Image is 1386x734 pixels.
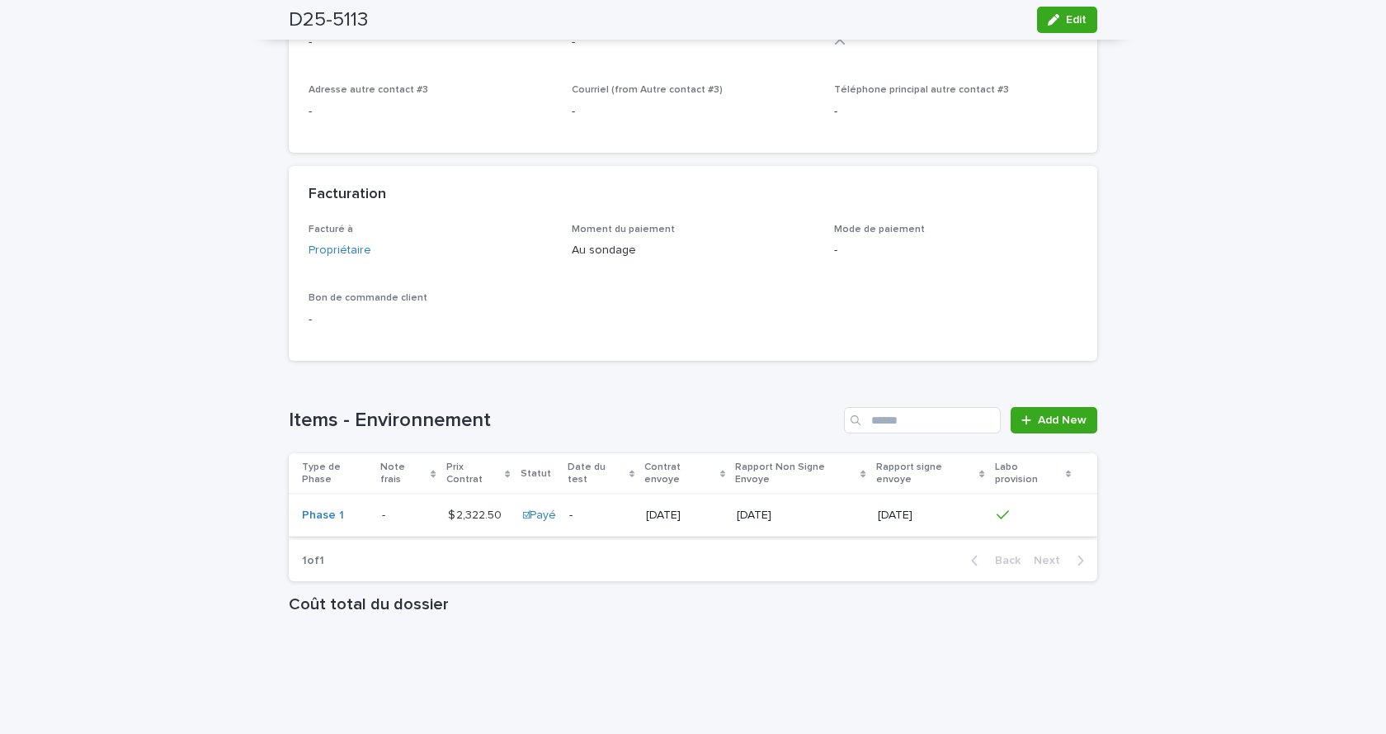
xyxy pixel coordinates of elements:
span: Edit [1066,14,1087,26]
p: Prix Contrat [446,458,502,489]
h1: Items - Environnement [289,409,837,433]
p: Rapport signe envoye [876,458,976,489]
span: Adresse autre contact #3 [309,85,428,95]
a: ☑Payé [522,509,556,523]
p: - [309,103,552,121]
p: - [834,242,1077,259]
p: 1 of 1 [289,541,337,581]
p: Labo provision [995,458,1062,489]
p: - [309,34,552,51]
span: Bon de commande client [309,293,427,303]
p: Type de Phase [302,458,370,489]
h1: Coût total du dossier [289,594,1097,614]
p: Statut [521,465,551,483]
p: Rapport Non Signe Envoye [735,458,856,489]
span: Facturé à [309,225,353,234]
span: Téléphone principal autre contact #3 [834,85,1009,95]
button: Back [958,553,1027,568]
span: Add New [1038,414,1087,426]
p: Contrat envoye [644,458,716,489]
p: - [834,103,1077,121]
p: - [382,505,389,523]
p: - [309,311,552,329]
p: [DATE] [878,509,983,523]
a: Propriétaire [309,242,371,259]
a: Phase 1 [302,509,344,523]
span: Back [985,555,1021,566]
p: - [572,103,815,121]
input: Search [844,407,1001,433]
p: - [572,34,815,51]
h2: Facturation [309,186,386,204]
span: Moment du paiement [572,225,675,234]
p: Date du test [568,458,625,489]
a: Add New [1011,407,1097,433]
p: [DATE] [737,509,864,523]
button: Edit [1037,7,1097,33]
tr: Phase 1 -- $ 2,322.50$ 2,322.50 ☑Payé -[DATE][DATE][DATE] [289,495,1097,537]
p: Note frais [380,458,427,489]
p: $ 2,322.50 [448,505,505,523]
p: [DATE] [646,509,724,523]
p: Au sondage [572,242,815,259]
span: Mode de paiement [834,225,925,234]
span: Next [1034,555,1070,566]
button: Next [1027,553,1097,568]
h2: D25-5113 [289,8,368,32]
p: - [569,509,633,523]
span: Courriel (from Autre contact #3) [572,85,723,95]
